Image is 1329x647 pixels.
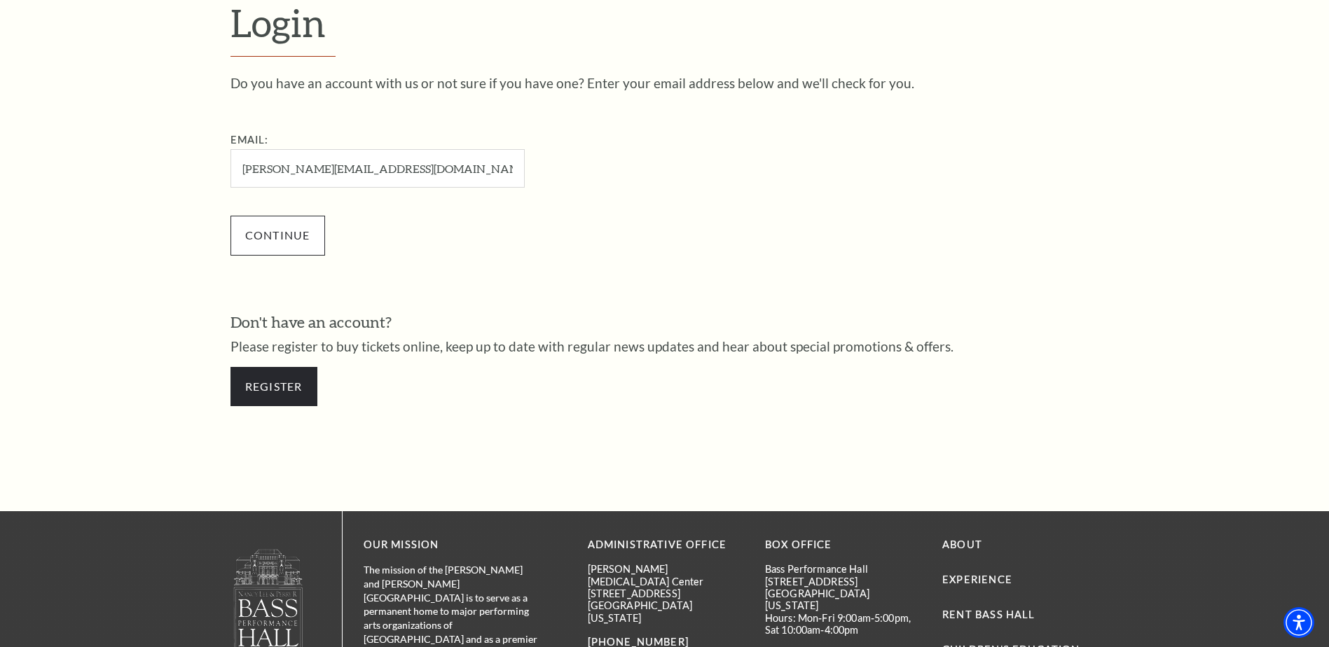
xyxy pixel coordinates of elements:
p: BOX OFFICE [765,536,921,554]
a: Register [230,367,317,406]
p: [PERSON_NAME][MEDICAL_DATA] Center [588,563,744,587]
h3: Don't have an account? [230,312,1099,333]
p: [STREET_ADDRESS] [765,576,921,587]
input: Submit button [230,216,325,255]
input: Required [230,149,525,188]
p: [GEOGRAPHIC_DATA][US_STATE] [765,587,921,612]
p: Hours: Mon-Fri 9:00am-5:00pm, Sat 10:00am-4:00pm [765,612,921,636]
p: Administrative Office [588,536,744,554]
a: Rent Bass Hall [942,608,1035,620]
p: [STREET_ADDRESS] [588,587,744,599]
p: Bass Performance Hall [765,563,921,575]
a: About [942,538,982,550]
p: Do you have an account with us or not sure if you have one? Enter your email address below and we... [230,76,1099,90]
a: Experience [942,573,1012,585]
p: Please register to buy tickets online, keep up to date with regular news updates and hear about s... [230,340,1099,353]
p: [GEOGRAPHIC_DATA][US_STATE] [588,599,744,624]
div: Accessibility Menu [1283,607,1314,638]
label: Email: [230,134,269,146]
p: OUR MISSION [364,536,539,554]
